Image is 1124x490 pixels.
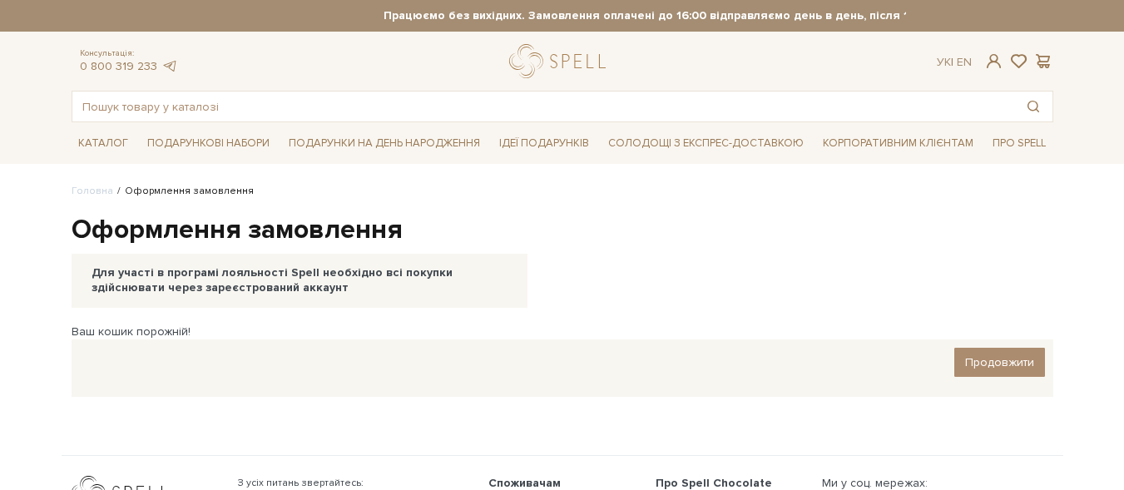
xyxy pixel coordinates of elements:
a: Продовжити [954,348,1045,377]
span: Про Spell [986,131,1052,156]
div: Ук [937,55,972,70]
a: Головна [72,185,113,197]
span: Продовжити [965,355,1034,369]
h1: Оформлення замовлення [72,213,1053,248]
span: Консультація: [80,48,178,59]
span: Споживачам [488,476,561,490]
button: Пошук товару у каталозі [1014,92,1052,121]
span: Про Spell Chocolate [656,476,772,490]
span: Каталог [72,131,135,156]
a: En [957,55,972,69]
span: Подарункові набори [141,131,276,156]
li: Оформлення замовлення [113,184,254,199]
a: Корпоративним клієнтам [816,129,980,157]
div: Для участі в програмі лояльності Spell необхідно всі покупки здійснювати через зареєстрований акк... [92,265,508,295]
span: Ідеї подарунків [493,131,596,156]
a: 0 800 319 233 [80,59,157,73]
div: Ваш кошик порожній! [72,324,1053,339]
input: Пошук товару у каталозі [72,92,1014,121]
a: telegram [161,59,178,73]
span: Подарунки на День народження [282,131,487,156]
span: | [951,55,953,69]
a: logo [509,44,613,78]
a: Солодощі з експрес-доставкою [602,129,810,157]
